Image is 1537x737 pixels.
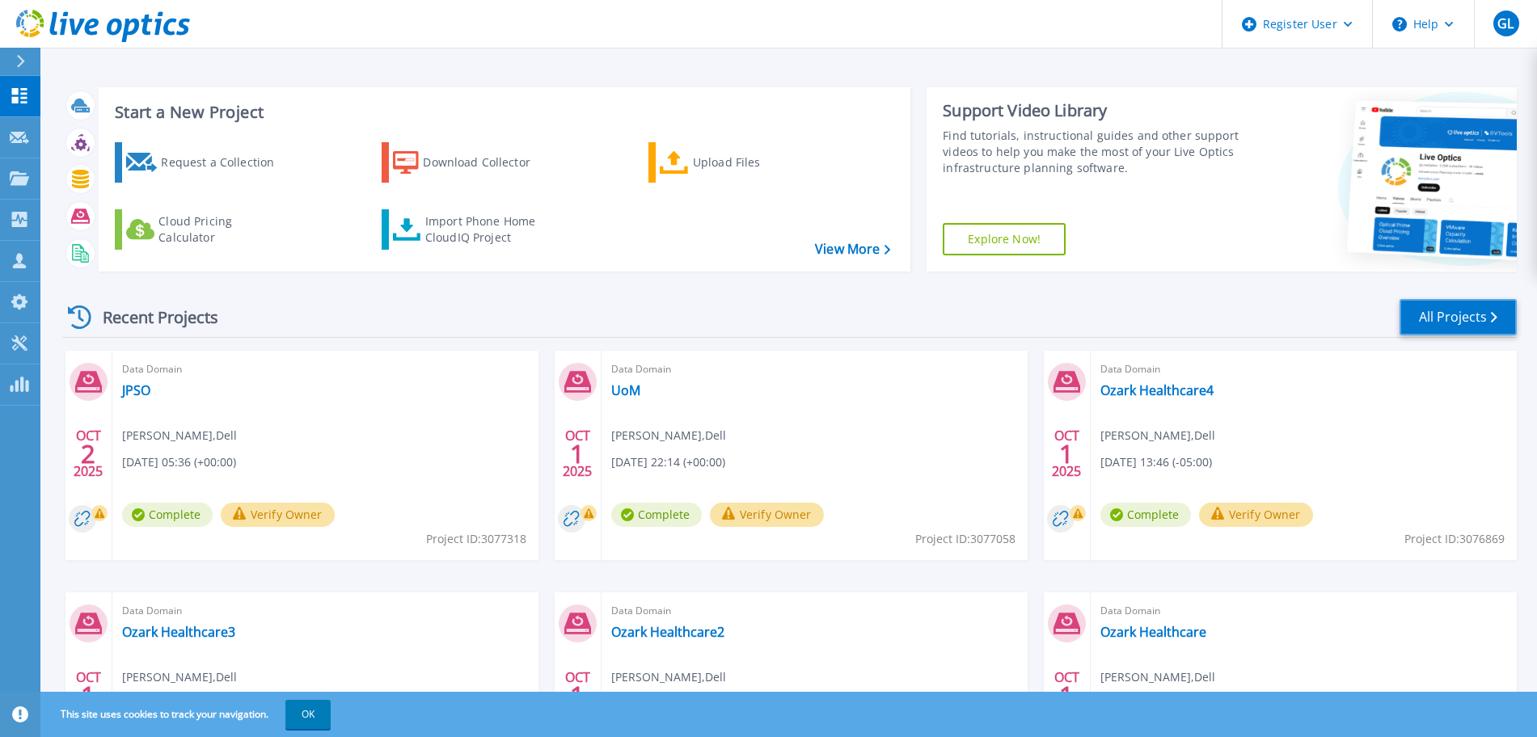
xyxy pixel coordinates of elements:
[611,360,1018,378] span: Data Domain
[611,453,725,471] span: [DATE] 22:14 (+00:00)
[611,624,724,640] a: Ozark Healthcare2
[122,427,237,444] span: [PERSON_NAME] , Dell
[1100,602,1507,620] span: Data Domain
[382,142,562,183] a: Download Collector
[1100,668,1215,686] span: [PERSON_NAME] , Dell
[115,142,295,183] a: Request a Collection
[73,424,103,483] div: OCT 2025
[1100,427,1215,444] span: [PERSON_NAME] , Dell
[1400,299,1517,335] a: All Projects
[73,666,103,725] div: OCT 2025
[122,360,529,378] span: Data Domain
[1199,503,1313,527] button: Verify Owner
[81,447,95,461] span: 2
[611,382,640,398] a: UoM
[1497,17,1514,30] span: GL
[161,146,290,179] div: Request a Collection
[115,209,295,250] a: Cloud Pricing Calculator
[425,213,551,246] div: Import Phone Home CloudIQ Project
[1059,447,1074,461] span: 1
[1100,503,1191,527] span: Complete
[943,128,1244,176] div: Find tutorials, instructional guides and other support videos to help you make the most of your L...
[81,689,95,702] span: 1
[1100,360,1507,378] span: Data Domain
[943,100,1244,121] div: Support Video Library
[158,213,288,246] div: Cloud Pricing Calculator
[611,668,726,686] span: [PERSON_NAME] , Dell
[1051,424,1082,483] div: OCT 2025
[1100,453,1212,471] span: [DATE] 13:46 (-05:00)
[611,427,726,444] span: [PERSON_NAME] , Dell
[1059,689,1074,702] span: 1
[562,666,593,725] div: OCT 2025
[611,503,702,527] span: Complete
[122,453,236,471] span: [DATE] 05:36 (+00:00)
[122,668,237,686] span: [PERSON_NAME] , Dell
[693,146,822,179] div: Upload Files
[44,700,331,729] span: This site uses cookies to track your navigation.
[1051,666,1082,725] div: OCT 2025
[915,530,1016,548] span: Project ID: 3077058
[122,602,529,620] span: Data Domain
[562,424,593,483] div: OCT 2025
[423,146,552,179] div: Download Collector
[62,297,240,337] div: Recent Projects
[221,503,335,527] button: Verify Owner
[570,447,585,461] span: 1
[943,223,1066,255] a: Explore Now!
[1100,382,1214,398] a: Ozark Healthcare4
[815,242,890,257] a: View More
[122,503,213,527] span: Complete
[1404,530,1505,548] span: Project ID: 3076869
[285,700,331,729] button: OK
[570,689,585,702] span: 1
[122,382,150,398] a: JPSO
[611,602,1018,620] span: Data Domain
[648,142,829,183] a: Upload Files
[426,530,526,548] span: Project ID: 3077318
[115,103,889,121] h3: Start a New Project
[1100,624,1206,640] a: Ozark Healthcare
[710,503,824,527] button: Verify Owner
[122,624,235,640] a: Ozark Healthcare3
